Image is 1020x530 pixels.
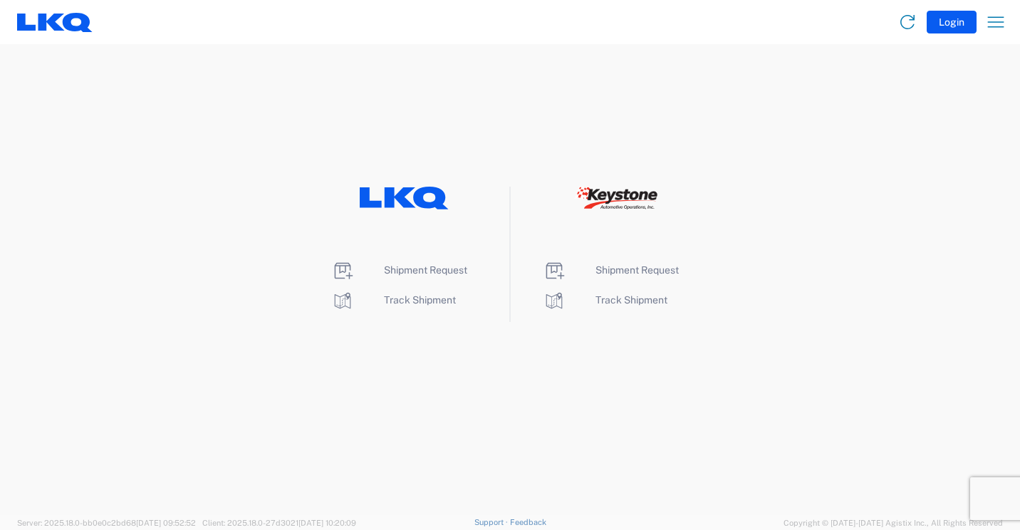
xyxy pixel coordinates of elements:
a: Feedback [510,518,546,526]
span: [DATE] 10:20:09 [298,519,356,527]
button: Login [927,11,977,33]
a: Support [474,518,510,526]
span: Shipment Request [384,264,467,276]
a: Shipment Request [543,264,679,276]
span: Server: 2025.18.0-bb0e0c2bd68 [17,519,196,527]
span: Track Shipment [595,294,667,306]
span: Copyright © [DATE]-[DATE] Agistix Inc., All Rights Reserved [784,516,1003,529]
span: Track Shipment [384,294,456,306]
a: Track Shipment [331,294,456,306]
span: Client: 2025.18.0-27d3021 [202,519,356,527]
a: Shipment Request [331,264,467,276]
span: Shipment Request [595,264,679,276]
a: Track Shipment [543,294,667,306]
span: [DATE] 09:52:52 [136,519,196,527]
